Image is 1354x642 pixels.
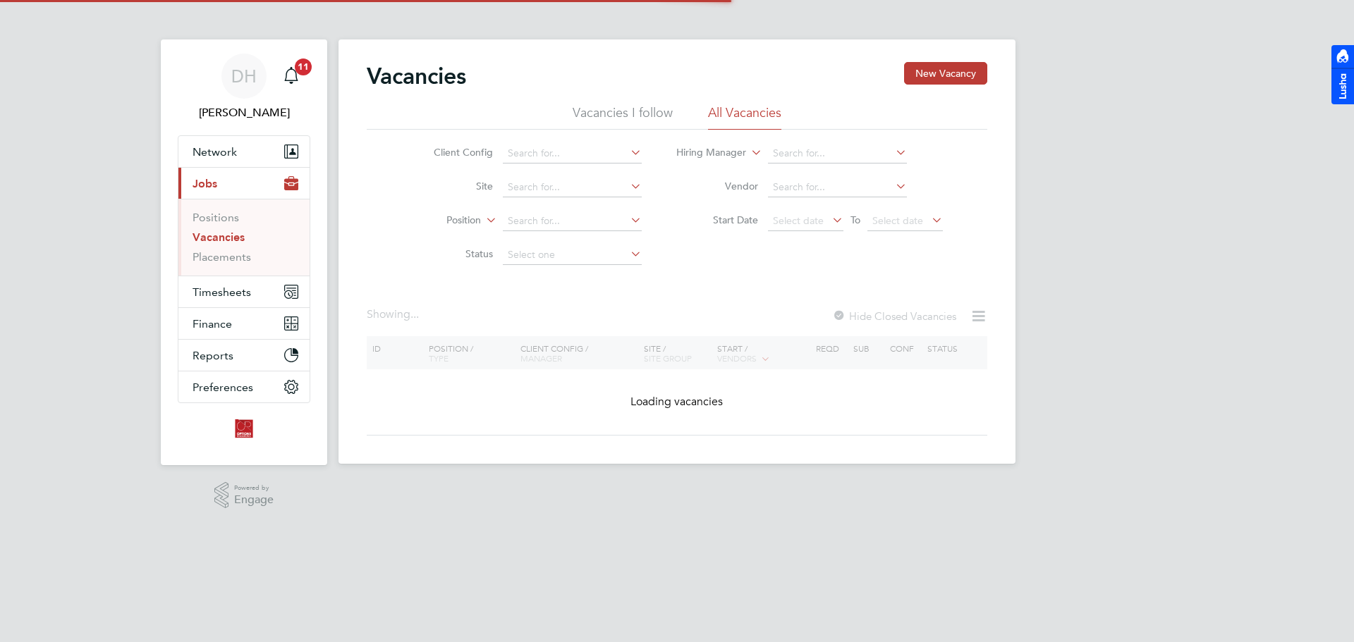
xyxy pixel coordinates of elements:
[193,317,232,331] span: Finance
[193,230,245,244] a: Vacancies
[178,417,310,440] a: Go to home page
[233,417,255,440] img: optionsresourcing-logo-retina.png
[193,145,237,159] span: Network
[193,349,233,362] span: Reports
[872,214,923,227] span: Select date
[665,146,746,160] label: Hiring Manager
[768,144,907,163] input: Search for...
[367,62,466,90] h2: Vacancies
[904,62,987,85] button: New Vacancy
[178,371,310,402] button: Preferences
[178,276,310,307] button: Timesheets
[503,245,642,265] input: Select one
[412,247,493,260] label: Status
[503,144,642,163] input: Search for...
[410,307,419,321] span: ...
[178,199,310,276] div: Jobs
[773,214,824,227] span: Select date
[193,211,239,224] a: Positions
[193,285,251,299] span: Timesheets
[400,214,481,228] label: Position
[832,309,956,323] label: Hide Closed Vacancies
[846,211,865,229] span: To
[295,58,312,75] span: 11
[193,250,251,264] a: Placements
[277,54,305,99] a: 11
[178,54,310,121] a: DH[PERSON_NAME]
[214,482,274,509] a: Powered byEngage
[677,180,758,192] label: Vendor
[178,340,310,371] button: Reports
[503,211,642,231] input: Search for...
[367,307,422,322] div: Showing
[231,67,257,85] span: DH
[178,308,310,339] button: Finance
[178,168,310,199] button: Jobs
[178,136,310,167] button: Network
[503,178,642,197] input: Search for...
[677,214,758,226] label: Start Date
[234,482,274,494] span: Powered by
[178,104,310,121] span: Daniel Hobbs
[193,381,253,394] span: Preferences
[708,104,781,130] li: All Vacancies
[412,146,493,159] label: Client Config
[412,180,493,192] label: Site
[573,104,673,130] li: Vacancies I follow
[234,494,274,506] span: Engage
[193,177,217,190] span: Jobs
[768,178,907,197] input: Search for...
[161,39,327,465] nav: Main navigation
